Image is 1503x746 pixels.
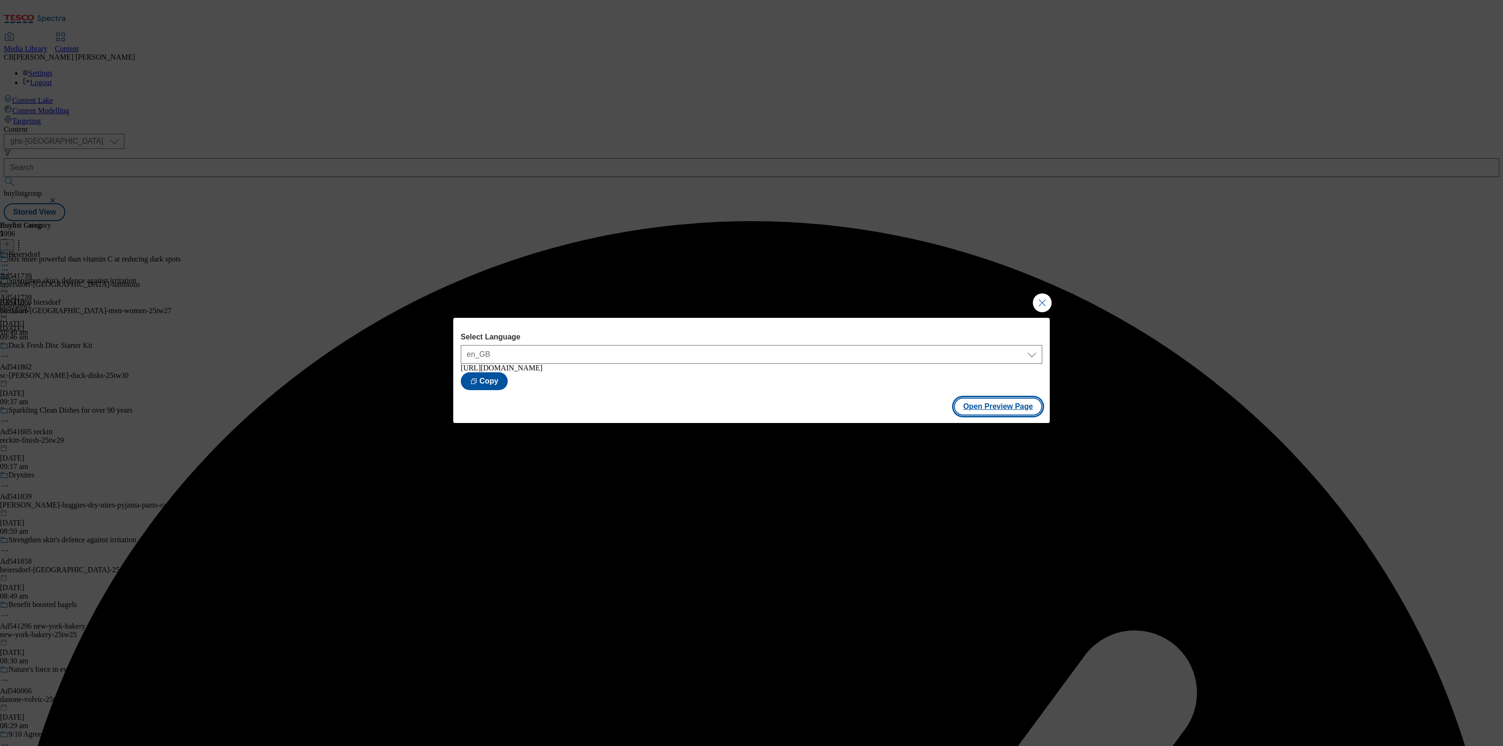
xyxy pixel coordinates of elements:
button: Copy [461,372,508,390]
button: Close Modal [1033,293,1052,312]
div: [URL][DOMAIN_NAME] [461,364,1042,372]
label: Select Language [461,333,1042,341]
button: Open Preview Page [954,398,1043,415]
div: Modal [453,318,1050,423]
